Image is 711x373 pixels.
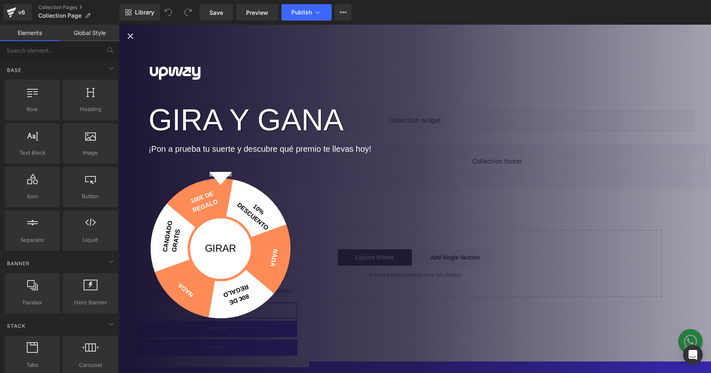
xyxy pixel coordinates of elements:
[7,298,57,307] span: Parallax
[49,243,91,282] div: Nada
[30,152,174,296] div: Spin to win
[139,212,163,254] div: Nada
[291,9,312,16] span: Publish
[103,258,134,284] div: 80€ de regalo
[236,4,278,21] a: Preview
[7,236,57,244] span: Separator
[116,169,148,200] div: 10% descuento
[30,41,83,57] img: Logo
[119,4,160,21] a: New Library
[41,201,63,229] div: Candado gratis
[65,148,115,157] span: Image
[7,148,57,157] span: Text Block
[7,192,57,201] span: Icon
[209,8,223,17] span: Save
[6,259,30,267] span: Banner
[7,7,592,16] div: Close popup
[65,192,115,201] span: Button
[65,236,115,244] span: Liquid
[281,4,332,21] button: Publish
[16,7,27,18] div: v6
[86,218,117,230] p: GIRAR
[335,4,351,21] button: More
[65,105,115,114] span: Heading
[63,162,106,192] div: 100€ de regalo
[7,105,57,114] span: Row
[30,120,252,129] p: ¡Pon a prueba tu suerte y descubre qué premio te llevas hoy!
[6,66,22,74] span: Base
[65,298,115,307] span: Hero Banner
[38,12,81,19] span: Collection Page
[246,8,268,17] span: Preview
[135,9,154,16] span: Library
[6,322,26,330] span: Stack
[60,25,119,41] a: Global Style
[7,361,57,369] span: Tabs
[160,4,177,21] button: Undo
[3,4,32,21] a: v6
[30,91,293,100] p: GIRA Y GANA
[38,4,119,11] a: Collection Pages
[65,361,115,369] span: Carousel
[683,345,703,365] div: Open Intercom Messenger
[180,4,196,21] button: Redo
